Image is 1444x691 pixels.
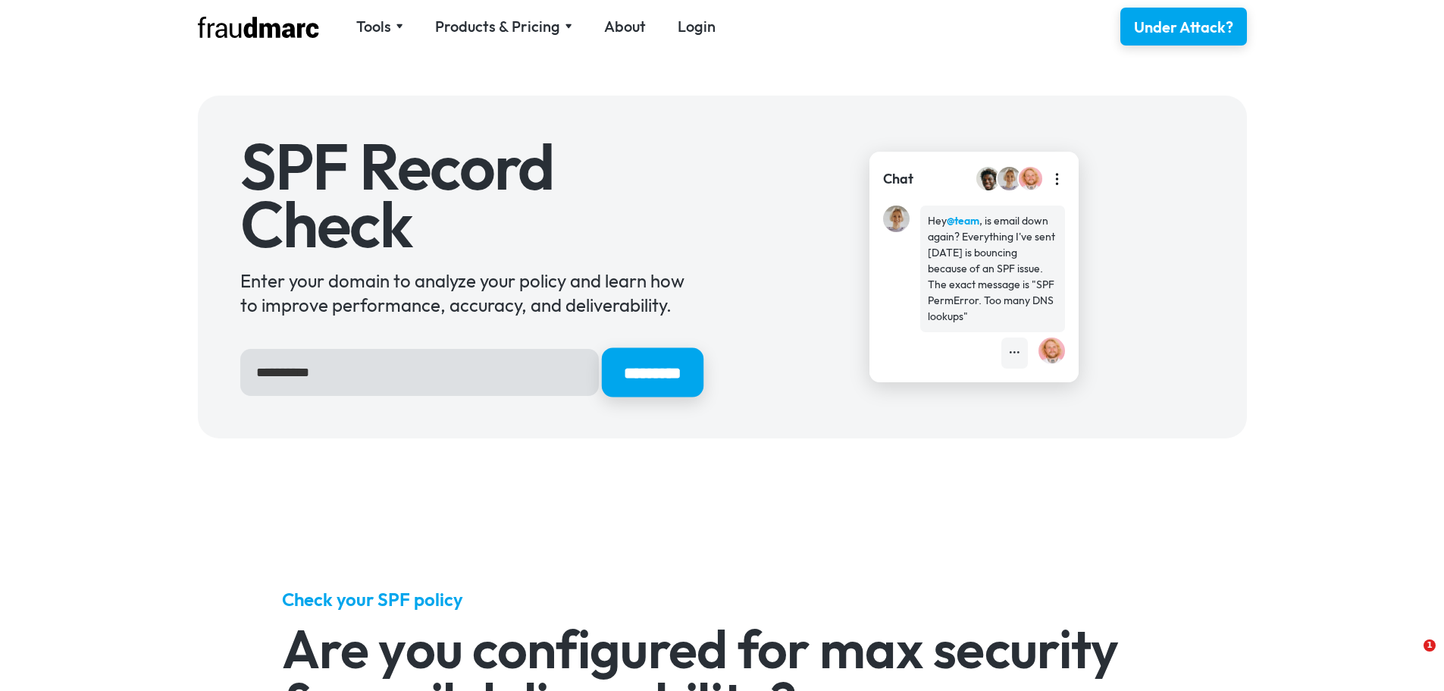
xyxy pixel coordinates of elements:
a: About [604,16,646,37]
div: Chat [883,169,913,189]
div: Products & Pricing [435,16,572,37]
div: Tools [356,16,403,37]
div: Hey , is email down again? Everything I've sent [DATE] is bouncing because of an SPF issue. The e... [928,213,1057,325]
h1: SPF Record Check [240,138,701,253]
div: ••• [1009,345,1020,361]
div: Products & Pricing [435,16,560,37]
div: Under Attack? [1134,17,1233,38]
h5: Check your SPF policy [282,587,1162,611]
a: Login [678,16,716,37]
strong: @team [947,214,979,228]
iframe: Intercom live chat [1392,639,1429,676]
div: Tools [356,16,391,37]
span: 1 [1424,639,1436,652]
form: Hero Sign Up Form [240,349,701,396]
iframe: Intercom notifications message [1141,547,1444,635]
a: Under Attack? [1120,8,1247,46]
div: Enter your domain to analyze your policy and learn how to improve performance, accuracy, and deli... [240,269,701,317]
